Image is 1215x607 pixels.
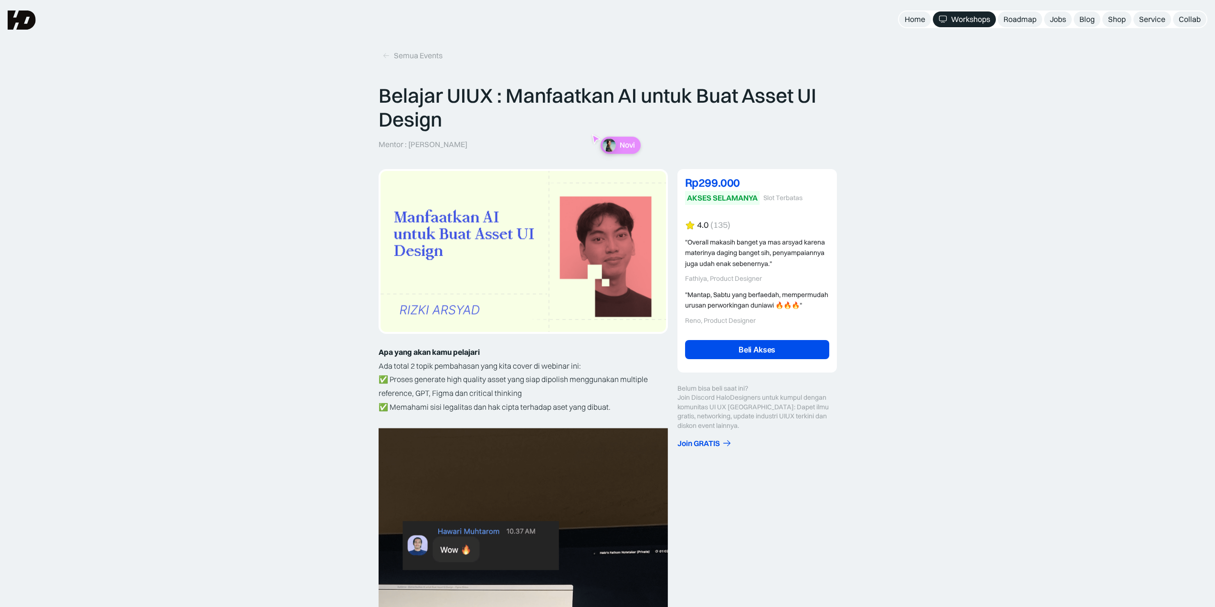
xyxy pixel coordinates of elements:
div: Slot Terbatas [763,194,803,202]
div: Blog [1079,14,1095,24]
a: Semua Events [379,48,446,64]
div: Roadmap [1004,14,1036,24]
p: Belajar UIUX : Manfaatkan AI untuk Buat Asset UI Design [379,84,837,132]
strong: Apa yang akan kamu pelajari [379,347,480,357]
a: Shop [1102,11,1131,27]
p: ‍ [379,414,668,428]
a: Blog [1074,11,1100,27]
div: Collab [1179,14,1201,24]
div: AKSES SELAMANYA [687,193,758,203]
a: Collab [1173,11,1206,27]
a: Beli Akses [685,340,829,359]
a: Home [899,11,931,27]
div: Join GRATIS [677,438,720,448]
a: Jobs [1044,11,1072,27]
p: Mentor : [PERSON_NAME] [379,139,467,149]
p: ✅ Proses generate high quality asset yang siap dipolish menggunakan multiple reference, GPT, Figm... [379,373,668,414]
div: (135) [710,220,730,230]
p: Ada total 2 topik pembahasan yang kita cover di webinar ini: [379,359,668,373]
a: Roadmap [998,11,1042,27]
div: "Overall makasih banget ya mas arsyad karena materinya daging banget sih, penyampaiannya juga uda... [685,237,829,269]
div: Rp299.000 [685,177,829,188]
div: Jobs [1050,14,1066,24]
div: Belum bisa beli saat ini? Join Discord HaloDesigners untuk kumpul dengan komunitas UI UX [GEOGRAP... [677,384,837,431]
a: Workshops [933,11,996,27]
div: "Mantap, Sabtu yang berfaedah, mempermudah urusan perworkingan duniawi 🔥🔥🔥" [685,289,829,311]
div: Shop [1108,14,1126,24]
p: Novi [619,140,634,149]
div: Fathiya, Product Designer [685,275,829,283]
a: Service [1133,11,1171,27]
div: 4.0 [697,220,708,230]
div: Semua Events [394,51,443,61]
a: Join GRATIS [677,438,837,448]
div: Workshops [951,14,990,24]
div: Reno, Product Designer [685,317,829,325]
div: Service [1139,14,1165,24]
div: Home [905,14,925,24]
